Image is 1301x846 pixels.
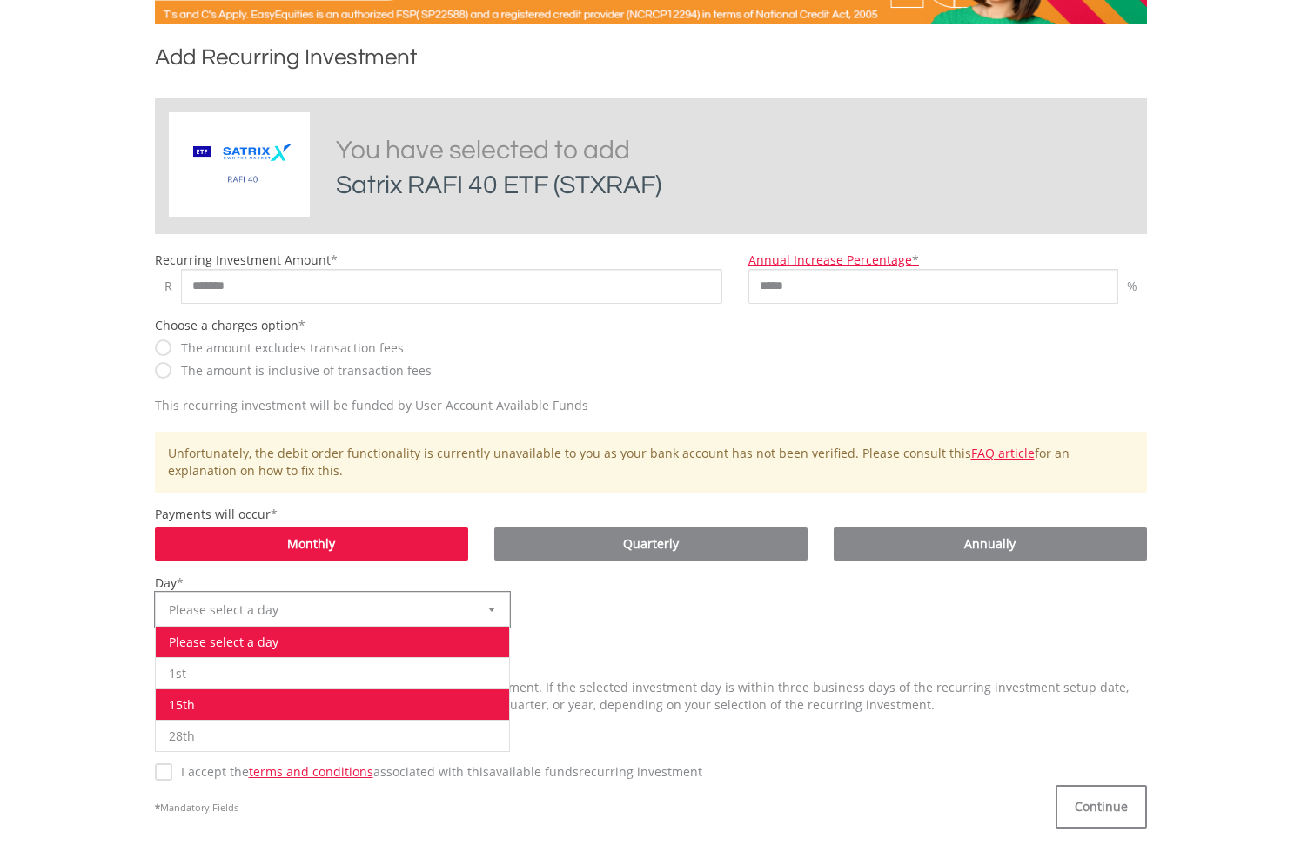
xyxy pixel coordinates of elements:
[155,722,1147,740] p: For an explanation of fees, please consult our .
[748,252,919,268] a: Annual Increase Percentage*
[155,644,1147,670] h2: Please Note:
[287,535,335,552] span: Monthly
[155,397,1147,414] div: This recurring investment will be funded by User Account Available Funds
[156,688,510,720] li: 15th
[1056,785,1147,829] button: Continue
[155,679,1147,714] p: We need three business days to set up your recurring investment. If the selected investment day i...
[964,535,1016,552] span: Annually
[971,445,1035,461] a: FAQ article
[172,763,702,781] label: I accept the associated with this recurring investment
[169,593,471,628] span: Please select a day
[156,657,510,688] li: 1st
[623,535,679,552] span: Quarterly
[172,339,404,357] label: The amount excludes transaction fees
[1118,269,1147,304] div: %
[155,317,298,333] label: Choose a charges option
[156,626,510,657] li: Please select a day
[172,362,432,379] label: The amount is inclusive of transaction fees
[156,720,510,751] li: 28th
[178,125,308,206] img: EQU.ZA.STXRAF.png
[489,763,579,780] span: Available Funds
[155,801,238,814] span: Mandatory Fields
[336,133,883,203] h2: You have selected to add
[155,269,181,304] span: R
[155,574,177,591] label: Day
[155,432,1147,493] div: Unfortunately, the debit order functionality is currently unavailable to you as your bank account...
[155,506,271,522] label: Payments will occur
[249,763,373,780] a: terms and conditions
[155,42,1147,81] h1: Add Recurring Investment
[155,252,331,268] label: Recurring Investment Amount
[336,171,661,198] span: Satrix RAFI 40 ETF (STXRAF)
